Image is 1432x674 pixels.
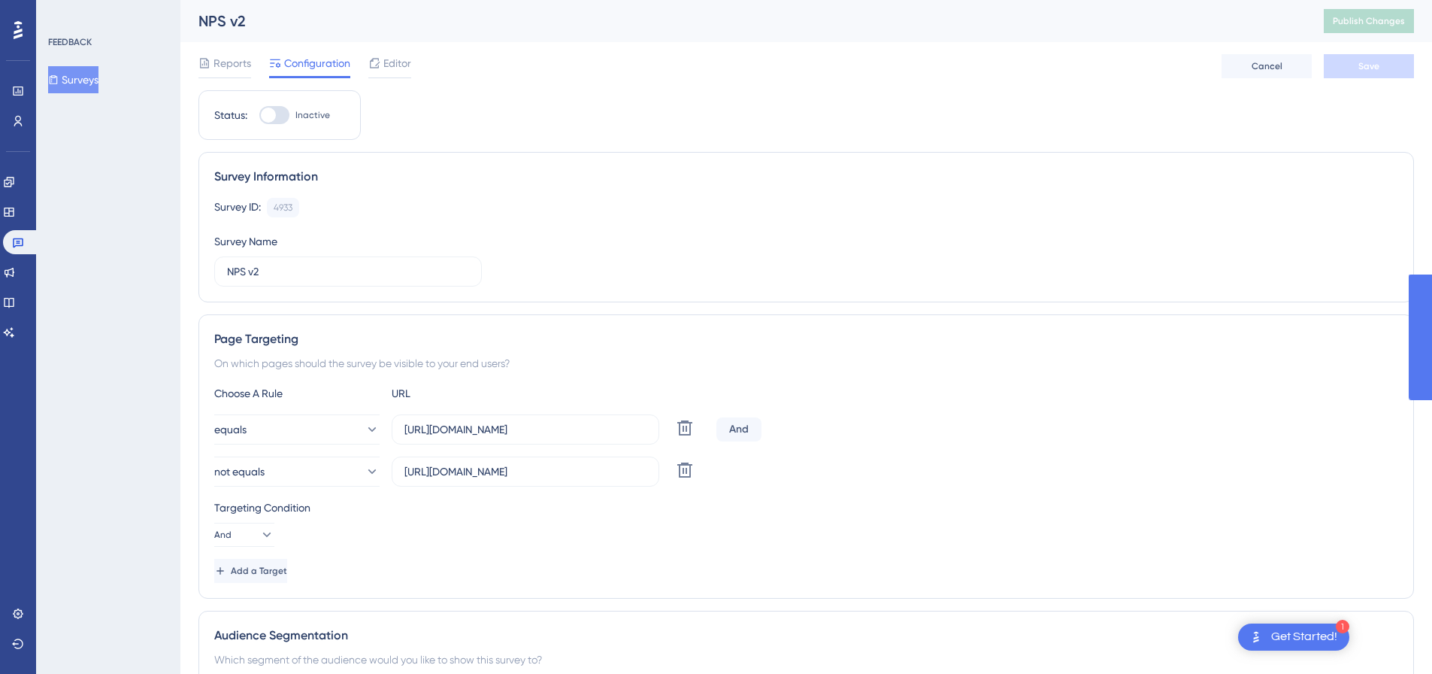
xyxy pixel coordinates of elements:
span: Cancel [1252,60,1282,72]
input: yourwebsite.com/path [404,463,646,480]
input: yourwebsite.com/path [404,421,646,438]
iframe: UserGuiding AI Assistant Launcher [1369,615,1414,660]
span: Publish Changes [1333,15,1405,27]
span: And [214,529,232,541]
span: not equals [214,463,265,481]
span: Editor [383,54,411,72]
div: Which segment of the audience would you like to show this survey to? [214,651,1398,669]
button: Add a Target [214,559,287,583]
span: Add a Target [231,565,287,577]
div: NPS v2 [198,11,1286,32]
div: Page Targeting [214,330,1398,348]
img: launcher-image-alternative-text [1247,628,1265,646]
button: Cancel [1222,54,1312,78]
div: Targeting Condition [214,499,1398,517]
div: Open Get Started! checklist, remaining modules: 1 [1238,624,1349,651]
div: 1 [1336,620,1349,633]
div: Status: [214,106,247,124]
div: Survey ID: [214,198,261,217]
div: Get Started! [1271,629,1337,645]
div: URL [392,384,557,402]
div: Survey Information [214,168,1398,186]
button: Surveys [48,66,98,93]
div: Audience Segmentation [214,627,1398,645]
input: Type your Survey name [227,263,469,280]
button: not equals [214,457,380,487]
button: And [214,523,274,547]
button: equals [214,414,380,445]
div: Choose A Rule [214,384,380,402]
div: And [716,417,761,442]
button: Publish Changes [1324,9,1414,33]
button: Save [1324,54,1414,78]
span: Configuration [284,54,350,72]
span: Save [1358,60,1379,72]
span: Reports [213,54,251,72]
span: Inactive [295,109,330,121]
span: equals [214,420,247,439]
div: On which pages should the survey be visible to your end users? [214,354,1398,372]
div: 4933 [274,202,292,214]
div: Survey Name [214,232,277,250]
div: FEEDBACK [48,36,92,48]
